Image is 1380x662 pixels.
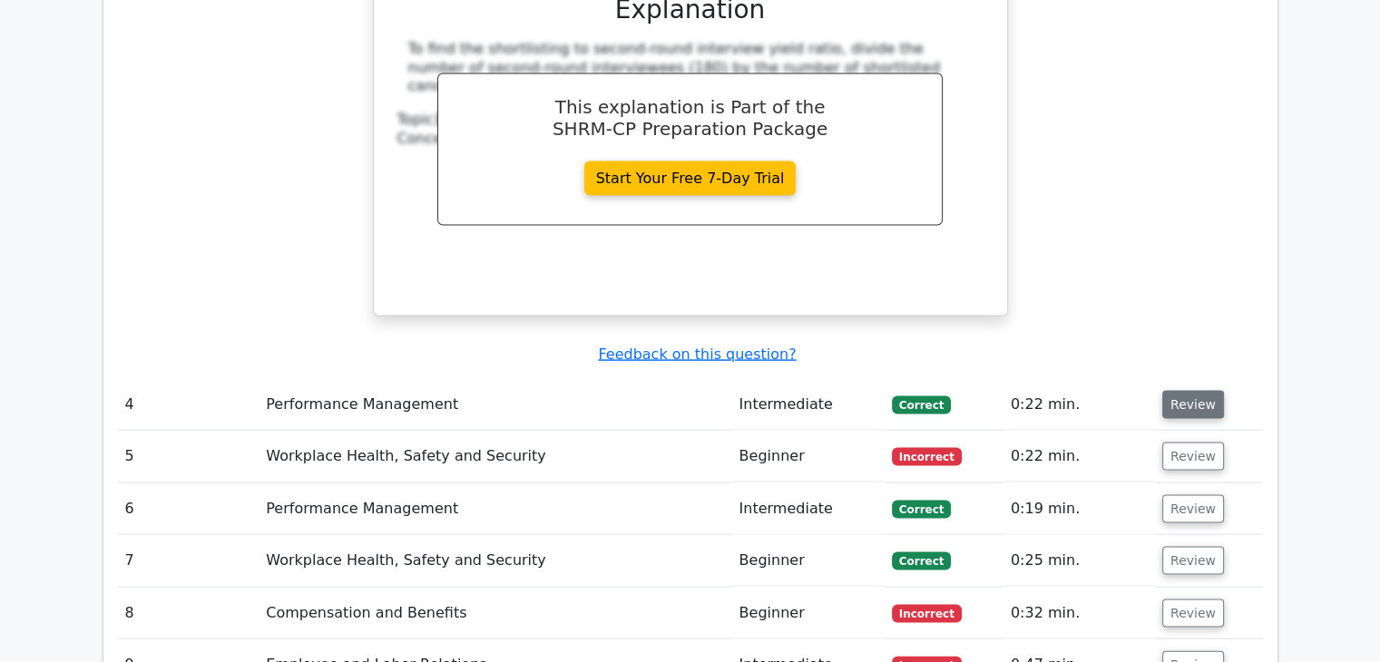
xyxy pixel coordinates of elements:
[118,535,259,587] td: 7
[118,588,259,639] td: 8
[1162,391,1224,419] button: Review
[1162,599,1224,628] button: Review
[731,535,884,587] td: Beginner
[892,552,951,570] span: Correct
[1003,483,1155,535] td: 0:19 min.
[259,535,731,587] td: Workplace Health, Safety and Security
[892,448,962,466] span: Incorrect
[892,605,962,623] span: Incorrect
[731,588,884,639] td: Beginner
[1162,443,1224,471] button: Review
[731,431,884,482] td: Beginner
[259,483,731,535] td: Performance Management
[892,501,951,519] span: Correct
[731,483,884,535] td: Intermediate
[118,431,259,482] td: 5
[892,396,951,414] span: Correct
[397,130,984,149] div: Concept:
[397,111,984,130] div: Topic:
[118,379,259,431] td: 4
[584,161,797,196] a: Start Your Free 7-Day Trial
[731,379,884,431] td: Intermediate
[1162,547,1224,575] button: Review
[1003,588,1155,639] td: 0:32 min.
[1003,379,1155,431] td: 0:22 min.
[1003,431,1155,482] td: 0:22 min.
[598,346,796,363] a: Feedback on this question?
[259,588,731,639] td: Compensation and Benefits
[408,40,973,96] div: To find the shortlisting to second-round interview yield ratio, divide the number of second-round...
[118,483,259,535] td: 6
[1162,495,1224,523] button: Review
[1003,535,1155,587] td: 0:25 min.
[259,431,731,482] td: Workplace Health, Safety and Security
[259,379,731,431] td: Performance Management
